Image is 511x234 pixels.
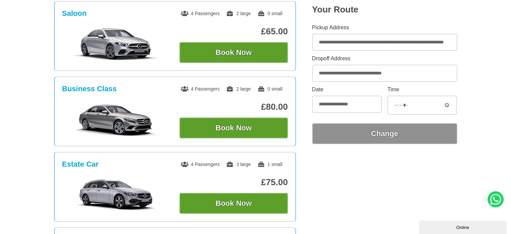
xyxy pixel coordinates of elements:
[312,56,457,61] label: Dropoff Address
[312,4,457,15] h2: Your Route
[62,9,87,18] h3: Saloon
[179,102,288,112] p: £80.00
[62,85,117,93] h3: Business Class
[181,162,220,167] span: 4 Passengers
[312,25,457,30] label: Pickup Address
[387,87,457,92] label: Time
[257,162,282,167] span: 1 small
[66,103,167,136] img: Business Class
[179,26,288,37] p: £65.00
[312,87,382,92] label: Date
[226,11,251,16] span: 2 large
[179,193,288,214] button: Book Now
[419,219,508,234] iframe: chat widget
[62,160,99,169] h3: Estate Car
[226,86,251,92] span: 2 large
[257,11,282,16] span: 0 small
[66,27,167,61] img: Saloon
[179,177,288,188] p: £75.00
[312,123,457,144] button: Change
[181,86,220,92] span: 4 Passengers
[257,86,282,92] span: 0 small
[226,162,251,167] span: 3 large
[181,11,220,16] span: 4 Passengers
[179,118,288,138] button: Book Now
[66,178,167,212] img: Estate Car
[179,42,288,63] button: Book Now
